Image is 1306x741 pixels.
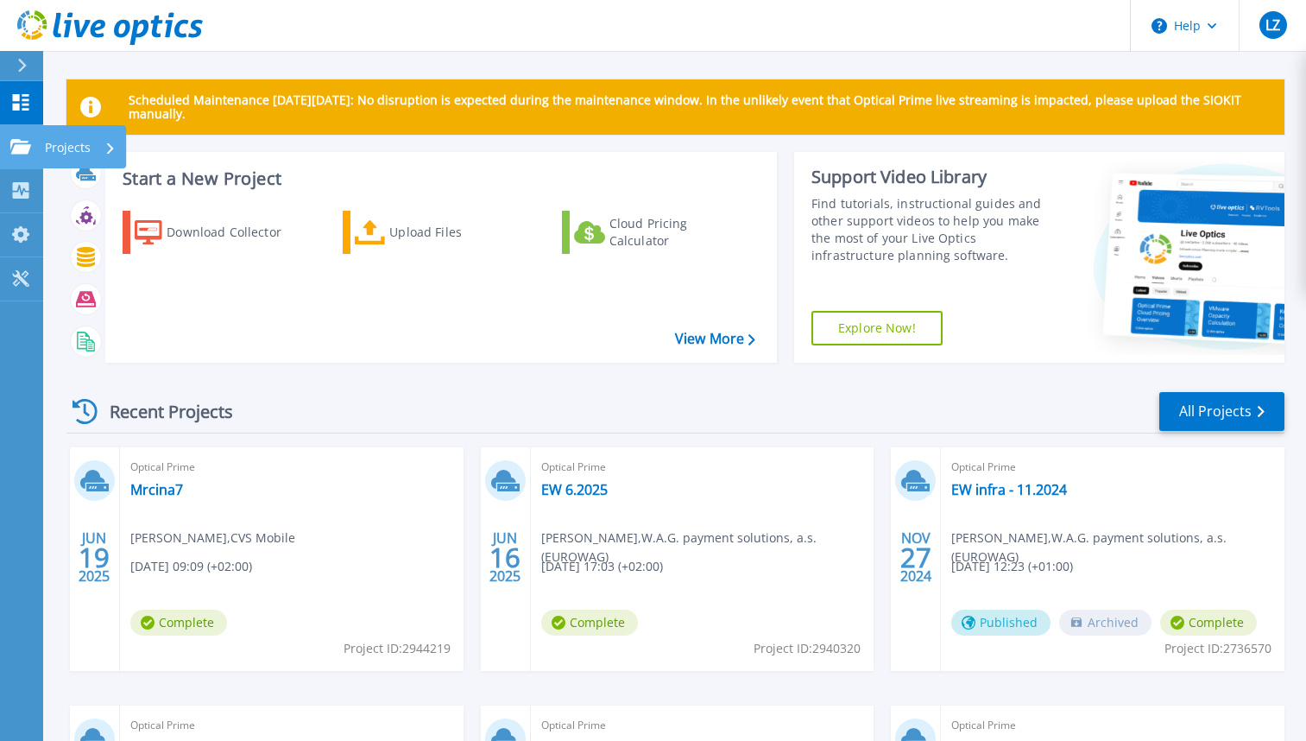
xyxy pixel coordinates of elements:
span: 27 [900,550,931,565]
span: [DATE] 12:23 (+01:00) [951,557,1073,576]
a: View More [675,331,755,347]
span: Archived [1059,610,1151,636]
span: Complete [130,610,227,636]
a: EW infra - 11.2024 [951,481,1067,498]
div: JUN 2025 [489,526,521,589]
h3: Start a New Project [123,169,754,188]
span: [PERSON_NAME] , W.A.G. payment solutions, a.s. (EUROWAG) [541,529,874,567]
span: Optical Prime [541,458,864,477]
div: Download Collector [167,215,305,250]
div: Recent Projects [66,390,256,433]
span: Complete [541,610,638,636]
div: Find tutorials, instructional guides and other support videos to help you make the most of your L... [811,195,1057,264]
div: Cloud Pricing Calculator [609,215,748,250]
span: Optical Prime [130,716,453,735]
span: Complete [1160,610,1257,636]
p: Scheduled Maintenance [DATE][DATE]: No disruption is expected during the maintenance window. In t... [129,93,1271,121]
span: 19 [79,550,110,565]
span: Optical Prime [951,458,1274,477]
span: Project ID: 2940320 [754,639,861,658]
div: Support Video Library [811,166,1057,188]
a: Upload Files [343,211,535,254]
div: JUN 2025 [78,526,110,589]
div: Upload Files [389,215,527,250]
a: Explore Now! [811,311,943,345]
span: Published [951,610,1050,636]
span: Project ID: 2736570 [1164,639,1271,658]
span: LZ [1265,18,1280,32]
span: Project ID: 2944219 [344,639,451,658]
span: [DATE] 17:03 (+02:00) [541,557,663,576]
span: [DATE] 09:09 (+02:00) [130,557,252,576]
a: EW 6.2025 [541,481,608,498]
p: Projects [45,125,91,170]
span: Optical Prime [951,716,1274,735]
span: 16 [489,550,521,565]
span: Optical Prime [130,458,453,477]
a: Download Collector [123,211,315,254]
span: [PERSON_NAME] , W.A.G. payment solutions, a.s. (EUROWAG) [951,529,1284,567]
a: Cloud Pricing Calculator [562,211,754,254]
a: Mrcina7 [130,481,183,498]
span: [PERSON_NAME] , CVS Mobile [130,529,295,548]
span: Optical Prime [541,716,864,735]
a: All Projects [1159,392,1284,431]
div: NOV 2024 [899,526,932,589]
